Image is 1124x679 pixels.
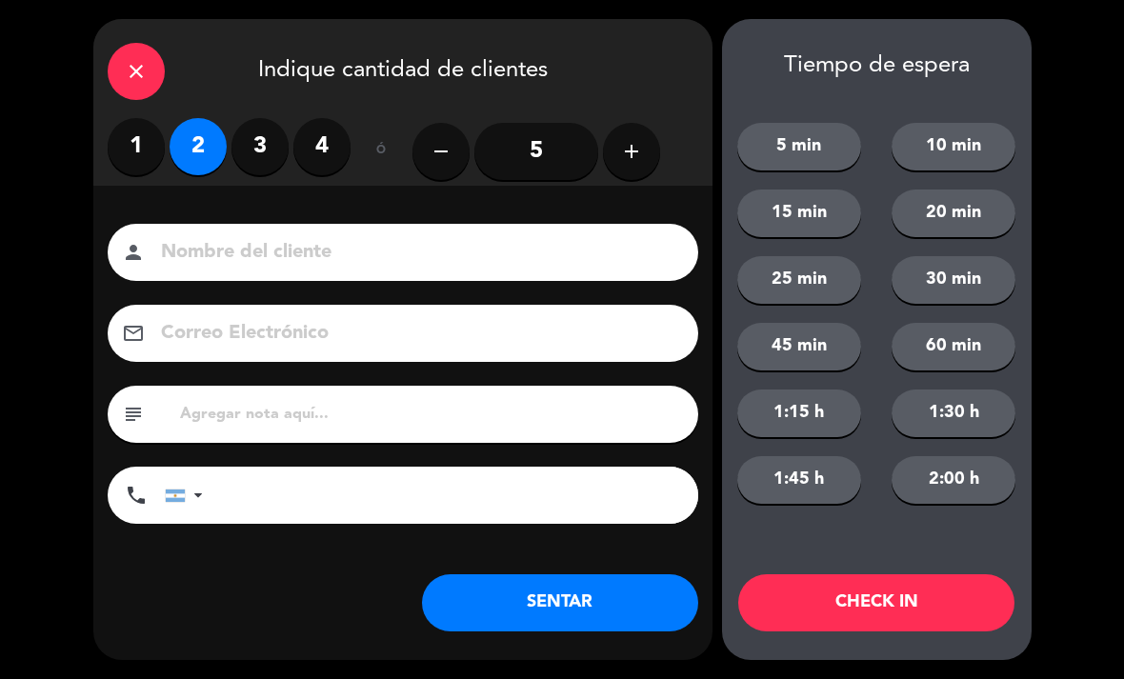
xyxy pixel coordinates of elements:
[892,190,1015,237] button: 20 min
[892,456,1015,504] button: 2:00 h
[620,140,643,163] i: add
[603,123,660,180] button: add
[737,190,861,237] button: 15 min
[351,118,412,185] div: ó
[122,322,145,345] i: email
[430,140,452,163] i: remove
[159,317,673,350] input: Correo Electrónico
[892,123,1015,170] button: 10 min
[159,236,673,270] input: Nombre del cliente
[125,484,148,507] i: phone
[178,401,684,428] input: Agregar nota aquí...
[412,123,470,180] button: remove
[737,123,861,170] button: 5 min
[722,52,1032,80] div: Tiempo de espera
[125,60,148,83] i: close
[738,574,1014,631] button: CHECK IN
[170,118,227,175] label: 2
[166,468,210,523] div: Argentina: +54
[737,256,861,304] button: 25 min
[293,118,351,175] label: 4
[93,19,713,118] div: Indique cantidad de clientes
[122,403,145,426] i: subject
[231,118,289,175] label: 3
[737,389,861,437] button: 1:15 h
[122,241,145,264] i: person
[737,323,861,370] button: 45 min
[892,256,1015,304] button: 30 min
[737,456,861,504] button: 1:45 h
[108,118,165,175] label: 1
[422,574,698,631] button: SENTAR
[892,323,1015,370] button: 60 min
[892,389,1015,437] button: 1:30 h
